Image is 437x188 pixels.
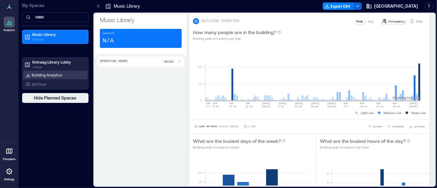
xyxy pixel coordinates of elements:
[311,102,320,105] text: [DATE]
[262,105,271,108] text: [DATE]
[4,178,14,181] p: Settings
[1,144,18,163] a: Floorplans
[364,1,420,11] button: [GEOGRAPHIC_DATA]
[100,59,128,64] p: Operating Hours
[367,123,384,130] button: EXPORT
[198,65,202,69] tspan: 20
[206,105,211,108] text: 1-7
[327,105,336,108] text: [DATE]
[409,102,418,105] text: [DATE]
[384,110,401,115] p: Medium use
[246,102,250,105] text: JUN
[311,105,318,108] text: 20-26
[22,93,89,103] button: Hide Planned Spaces
[202,19,239,24] p: BUILDING OVERVIEW
[376,105,384,108] text: 17-23
[22,2,89,9] p: My Spaces
[114,3,140,9] p: Music Library
[246,105,253,108] text: 22-28
[100,15,182,24] p: Music Library
[32,37,84,42] p: 0 Floors
[198,171,202,174] tspan: 20
[278,105,284,108] text: 6-12
[2,15,17,34] a: Analytics
[294,102,303,105] text: [DATE]
[408,123,426,130] button: OPTIONS
[388,19,405,24] p: Occupancy
[103,37,114,45] p: N/A
[327,181,329,184] tspan: 6
[356,19,363,24] p: Peak
[368,19,373,24] p: Avg
[213,102,217,105] text: JUN
[360,105,367,108] text: 10-16
[198,82,202,85] tspan: 10
[34,95,77,101] span: Hide Planned Spaces
[373,125,382,128] span: EXPORT
[374,3,418,9] span: [GEOGRAPHIC_DATA]
[393,102,397,105] text: AUG
[164,60,173,63] p: 8a - 12a
[32,32,84,37] p: Music Library
[386,123,405,130] button: COMPARE
[414,125,425,128] span: OPTIONS
[193,36,281,41] p: Building peak occupancy per Day
[376,102,381,105] text: AUG
[32,65,84,69] p: 1 Floor
[249,125,256,128] p: 1 Day
[327,102,336,105] text: [DATE]
[393,105,400,108] text: 24-30
[229,102,234,105] text: JUN
[327,172,329,175] tspan: 8
[320,137,406,145] p: What are the busiest hours of the day?
[411,110,426,115] p: Heavy use
[392,125,404,128] span: COMPARE
[32,72,62,77] p: Building Analytics
[103,32,114,35] p: Capacity
[193,29,276,36] p: How many people are in the building?
[320,145,411,150] p: Building peak occupancy per Hour
[262,102,271,105] text: [DATE]
[229,105,237,108] text: 15-21
[416,19,423,24] p: Visits
[206,102,211,105] text: JUN
[278,102,287,105] text: [DATE]
[323,2,354,10] button: Export CSV
[198,180,202,184] tspan: 15
[32,60,84,65] p: Rolvaag Library Lobby
[32,82,46,87] p: 3rd Floor
[193,145,286,150] p: Building peak occupancy weekly
[3,157,16,161] p: Floorplans
[200,98,202,102] tspan: 0
[213,105,218,108] text: 8-14
[361,110,374,115] p: Light use
[3,28,15,32] p: Analytics
[344,105,348,108] text: 3-9
[193,123,240,130] button: Last 90 Days |[DATE]-[DATE]
[2,164,17,183] a: Settings
[294,105,302,108] text: 13-19
[344,102,348,105] text: AUG
[360,102,364,105] text: AUG
[193,137,281,145] p: What are the busiest days of the week?
[409,105,418,108] text: [DATE]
